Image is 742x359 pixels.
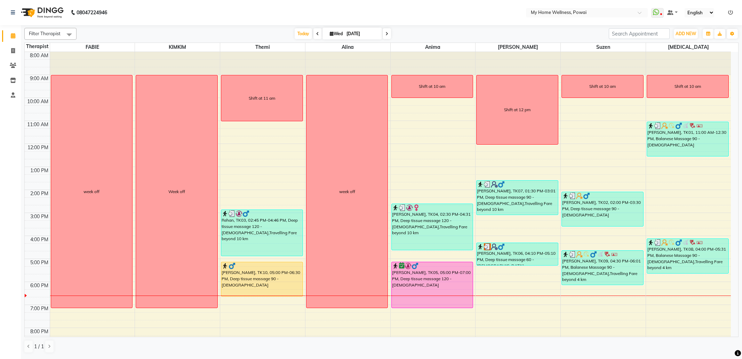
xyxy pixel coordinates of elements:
span: Wed [328,31,344,36]
div: 6:00 PM [29,282,50,289]
div: Week off [168,189,185,195]
span: Alina [305,43,390,52]
span: Today [295,28,312,39]
div: 2:00 PM [29,190,50,197]
div: [PERSON_NAME], TK05, 05:00 PM-07:00 PM, Deep tissue massage 120 - [DEMOGRAPHIC_DATA] [392,262,473,308]
div: Therapist [25,43,50,50]
div: 7:00 PM [29,305,50,312]
div: 5:00 PM [29,259,50,266]
input: Search Appointment [609,28,670,39]
div: 8:00 PM [29,328,50,335]
div: [PERSON_NAME], TK06, 04:10 PM-05:10 PM, Deep tissue massage 60 - [DEMOGRAPHIC_DATA] [477,243,558,265]
span: 1 / 1 [34,343,44,350]
span: [MEDICAL_DATA] [646,43,731,52]
div: week off [339,189,355,195]
button: ADD NEW [674,29,698,39]
span: FABIE [50,43,135,52]
span: Themi [220,43,305,52]
div: Shift at 11 am [249,95,275,101]
b: 08047224946 [77,3,107,22]
div: 12:00 PM [26,144,50,151]
div: 1:00 PM [29,167,50,174]
span: Filter Therapist [29,31,61,36]
div: Shift at 12 pm [504,107,530,113]
img: logo [18,3,65,22]
div: Rehan, TK03, 02:45 PM-04:46 PM, Deep tissue massage 120 - [DEMOGRAPHIC_DATA],Travelling Fare beyo... [221,210,303,256]
div: Shift at 10 am [589,83,616,90]
span: ADD NEW [676,31,696,36]
div: 9:00 AM [29,75,50,82]
div: Shift at 10 am [675,83,701,90]
div: week off [83,189,99,195]
div: [PERSON_NAME], TK09, 04:30 PM-06:01 PM, Balanese Massage 90 - [DEMOGRAPHIC_DATA],Travelling Fare ... [562,251,643,285]
div: [PERSON_NAME], TK07, 01:30 PM-03:01 PM, Deep tissue massage 90 - [DEMOGRAPHIC_DATA],Travelling Fa... [477,181,558,215]
div: [PERSON_NAME], TK04, 02:30 PM-04:31 PM, Deep tissue massage 120 - [DEMOGRAPHIC_DATA],Travelling F... [392,204,473,250]
span: KIMKIM [135,43,220,52]
div: 3:00 PM [29,213,50,220]
div: [PERSON_NAME], TK02, 02:00 PM-03:30 PM, Deep tissue massage 90 - [DEMOGRAPHIC_DATA] [562,192,643,226]
div: 8:00 AM [29,52,50,59]
div: [PERSON_NAME], TK10, 05:00 PM-06:30 PM, Deep tissue massage 90 - [DEMOGRAPHIC_DATA] [221,262,303,296]
div: 11:00 AM [26,121,50,128]
div: 10:00 AM [26,98,50,105]
div: 4:00 PM [29,236,50,243]
span: Suzen [561,43,646,52]
div: [PERSON_NAME], TK01, 11:00 AM-12:30 PM, Balanese Massage 90 - [DEMOGRAPHIC_DATA] [647,122,728,156]
span: [PERSON_NAME] [476,43,560,52]
input: 2025-09-03 [344,29,379,39]
div: [PERSON_NAME], TK08, 04:00 PM-05:31 PM, Balanese Massage 90 - [DEMOGRAPHIC_DATA],Travelling Fare ... [647,239,728,273]
div: Shift at 10 am [419,83,445,90]
span: Anima [391,43,476,52]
